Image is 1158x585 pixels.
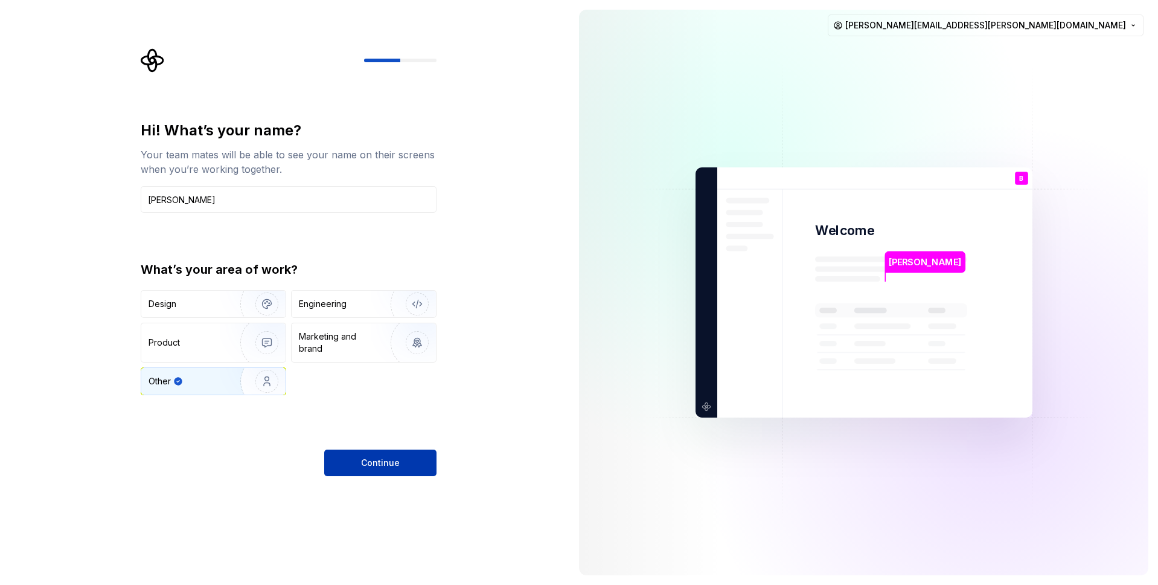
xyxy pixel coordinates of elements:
[299,331,380,355] div: Marketing and brand
[845,19,1126,31] span: [PERSON_NAME][EMAIL_ADDRESS][PERSON_NAME][DOMAIN_NAME]
[324,450,437,476] button: Continue
[361,457,400,469] span: Continue
[141,147,437,176] div: Your team mates will be able to see your name on their screens when you’re working together.
[141,48,165,73] svg: Supernova Logo
[141,261,437,278] div: What’s your area of work?
[889,256,961,269] p: [PERSON_NAME]
[141,121,437,140] div: Hi! What’s your name?
[149,298,176,310] div: Design
[815,222,874,239] p: Welcome
[828,15,1144,36] button: [PERSON_NAME][EMAIL_ADDRESS][PERSON_NAME][DOMAIN_NAME]
[1019,175,1023,182] p: B
[141,186,437,213] input: Han Solo
[299,298,347,310] div: Engineering
[149,337,180,349] div: Product
[149,375,171,387] div: Other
